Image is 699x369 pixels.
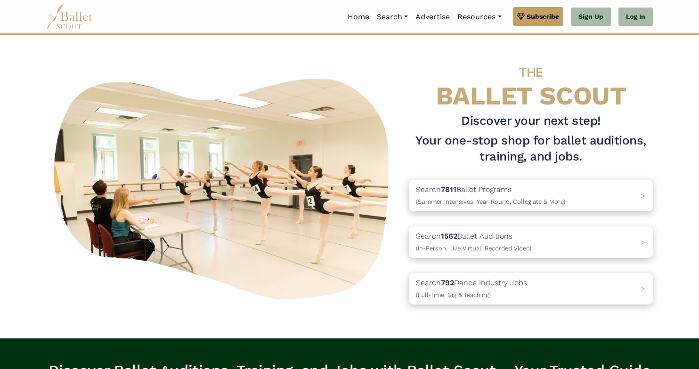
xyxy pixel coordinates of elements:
span: (In-Person, Live Virtual, Recorded Video) [416,245,531,252]
span: Subscribe [527,11,559,22]
span: > [641,238,645,247]
p: Search Ballet Programs [416,184,565,208]
a: Search792Dance Industry Jobs(Full-Time, Gig & Teaching) > [409,273,653,305]
b: 792 [441,278,454,287]
a: Search [373,7,412,27]
a: Home [344,7,373,27]
span: > [641,191,645,200]
a: Search1562Ballet Auditions(In-Person, Live Virtual, Recorded Video) > [409,226,653,258]
a: Sign Up [571,8,611,26]
h4: BALLET SCOUT [409,54,653,109]
b: 1562 [441,232,457,241]
a: Subscribe [513,7,563,26]
h3: Discover your next step! [409,113,653,129]
p: Search Dance Industry Jobs [416,277,527,301]
p: Search Ballet Auditions [416,230,531,254]
img: A group of ballerinas talking to each other in a ballet studio [46,68,401,305]
span: > [641,284,645,293]
a: Search7811Ballet Programs(Summer Intensives, Year-Round, Collegiate & More)> [409,180,653,211]
h1: Your one-stop shop for ballet auditions, training, and jobs. [409,133,653,165]
a: Advertise [412,7,454,27]
b: 7811 [441,185,456,194]
span: THE [519,64,543,80]
a: Resources [454,7,505,27]
span: (Summer Intensives, Year-Round, Collegiate & More) [416,198,565,205]
img: gem.svg [517,11,525,22]
span: (Full-Time, Gig & Teaching) [416,291,491,298]
a: Log In [618,8,653,26]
